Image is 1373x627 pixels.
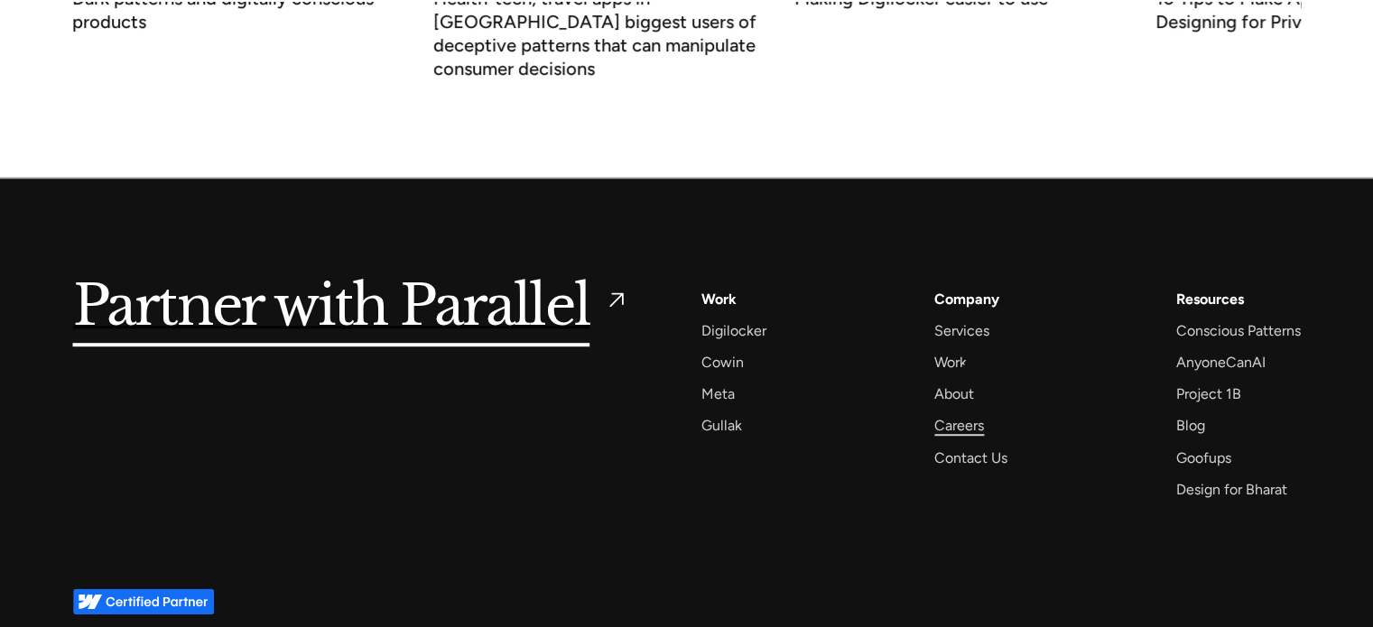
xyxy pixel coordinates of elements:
[1175,382,1240,406] a: Project 1B
[701,413,742,438] a: Gullak
[701,382,735,406] a: Meta
[1175,477,1286,502] a: Design for Bharat
[1175,413,1204,438] a: Blog
[934,350,967,374] a: Work
[73,287,630,328] a: Partner with Parallel
[934,382,974,406] a: About
[701,318,766,343] a: Digilocker
[934,318,989,343] a: Services
[1175,446,1230,470] a: Goofups
[73,287,590,328] h5: Partner with Parallel
[934,446,1007,470] a: Contact Us
[934,413,984,438] a: Careers
[1175,350,1265,374] a: AnyoneCanAI
[701,350,744,374] a: Cowin
[1175,287,1243,311] div: Resources
[934,287,999,311] a: Company
[701,287,737,311] a: Work
[1175,318,1300,343] a: Conscious Patterns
